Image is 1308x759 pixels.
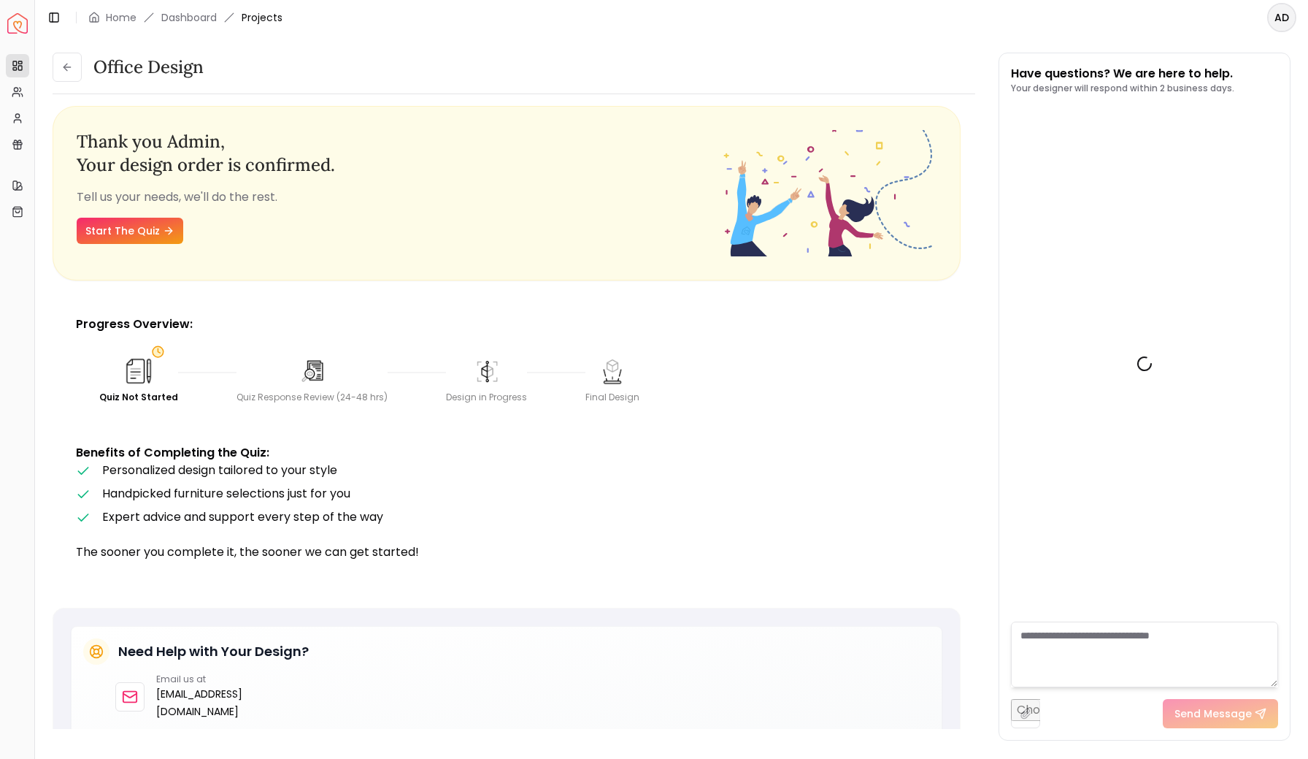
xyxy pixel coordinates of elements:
img: Final Design [598,356,627,386]
p: Have questions? We are here to help. [1011,65,1234,83]
button: AD [1267,3,1296,32]
p: Our design experts are here to help with any questions about your project. [115,726,930,741]
img: Spacejoy Logo [7,13,28,34]
span: AD [1269,4,1295,31]
div: Quiz Response Review (24-48 hrs) [236,392,388,403]
p: The sooner you complete it, the sooner we can get started! [76,543,937,561]
a: Dashboard [161,10,217,25]
span: Expert advice and support every step of the way [102,508,383,525]
img: Design in Progress [472,356,501,386]
span: Projects [242,10,282,25]
span: Admin [167,130,220,153]
span: Personalized design tailored to your style [102,462,337,478]
h3: Thank you , Your design order is confirmed. [77,130,722,177]
img: Quiz Not Started [123,355,155,387]
div: Final Design [585,392,639,403]
p: Your designer will respond within 2 business days. [1011,83,1234,94]
a: Spacejoy [7,13,28,34]
p: Email us at [156,674,301,685]
div: Design in Progress [446,392,527,403]
div: Quiz Not Started [99,392,178,403]
p: Benefits of Completing the Quiz: [76,444,937,462]
p: Progress Overview: [76,316,937,333]
a: [EMAIL_ADDRESS][DOMAIN_NAME] [156,685,301,720]
img: Fun quiz start - image [722,130,937,256]
h5: Need Help with Your Design? [118,641,309,662]
span: Handpicked furniture selections just for you [102,485,350,502]
p: Tell us your needs, we'll do the rest. [77,188,722,206]
a: Start The Quiz [77,218,183,244]
img: Quiz Response Review (24-48 hrs) [298,356,327,386]
a: Home [106,10,136,25]
h3: Office design [93,56,204,79]
nav: breadcrumb [88,10,282,25]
